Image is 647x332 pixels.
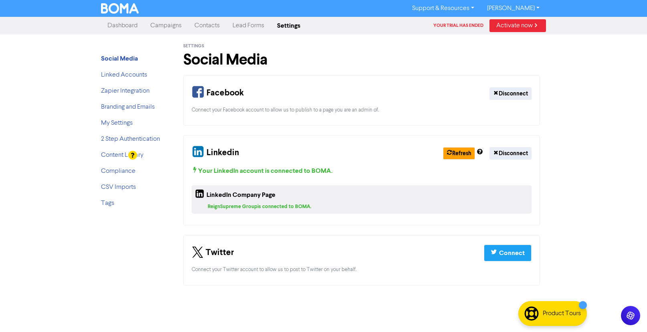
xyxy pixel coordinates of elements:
[208,203,528,211] div: ReignSupreme Group is connected to BOMA.
[192,243,234,263] div: Twitter
[101,120,133,126] a: My Settings
[101,56,138,62] a: Social Media
[195,188,275,203] div: LinkedIn Company Page
[499,248,525,258] div: Connect
[192,166,532,176] div: Your LinkedIn account is connected to BOMA .
[192,106,532,114] div: Connect your Facebook account to allow us to publish to a page you are an admin of.
[183,43,204,49] span: Settings
[101,88,150,94] a: Zapier Integration
[484,245,532,261] button: Connect
[271,18,307,34] a: Settings
[489,87,532,100] button: Disconnect
[101,3,139,14] img: BOMA Logo
[101,200,114,206] a: Tags
[192,144,239,163] div: Linkedin
[101,72,147,78] a: Linked Accounts
[183,235,540,285] div: Your Twitter Connection
[406,2,481,15] a: Support & Resources
[101,168,135,174] a: Compliance
[192,84,244,103] div: Facebook
[188,18,226,34] a: Contacts
[607,294,647,332] iframe: Chat Widget
[101,104,155,110] a: Branding and Emails
[489,19,546,32] a: Activate now
[183,135,540,225] div: Your Linkedin and Company Page Connection
[101,136,160,142] a: 2 Step Authentication
[101,18,144,34] a: Dashboard
[489,147,532,160] button: Disconnect
[101,55,138,63] strong: Social Media
[226,18,271,34] a: Lead Forms
[144,18,188,34] a: Campaigns
[433,22,489,29] div: Your trial has ended
[183,75,540,126] div: Your Facebook Connection
[101,152,144,158] a: Content Library
[183,51,540,69] h1: Social Media
[101,184,136,190] a: CSV Imports
[443,147,475,160] button: Refresh
[481,2,546,15] a: [PERSON_NAME]
[192,266,532,273] div: Connect your Twitter account to allow us to post to Twitter on your behalf.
